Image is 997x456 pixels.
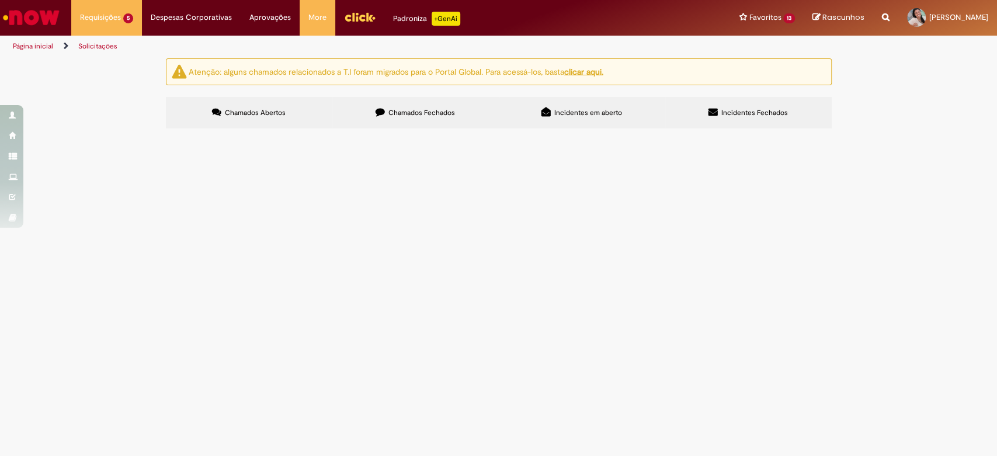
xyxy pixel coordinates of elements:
[554,108,622,117] span: Incidentes em aberto
[929,12,988,22] span: [PERSON_NAME]
[151,12,232,23] span: Despesas Corporativas
[812,12,864,23] a: Rascunhos
[13,41,53,51] a: Página inicial
[249,12,291,23] span: Aprovações
[783,13,795,23] span: 13
[189,66,603,76] ng-bind-html: Atenção: alguns chamados relacionados a T.I foram migrados para o Portal Global. Para acessá-los,...
[9,36,656,57] ul: Trilhas de página
[749,12,781,23] span: Favoritos
[393,12,460,26] div: Padroniza
[308,12,326,23] span: More
[80,12,121,23] span: Requisições
[822,12,864,23] span: Rascunhos
[721,108,788,117] span: Incidentes Fechados
[123,13,133,23] span: 5
[388,108,455,117] span: Chamados Fechados
[78,41,117,51] a: Solicitações
[432,12,460,26] p: +GenAi
[344,8,376,26] img: click_logo_yellow_360x200.png
[225,108,286,117] span: Chamados Abertos
[1,6,61,29] img: ServiceNow
[564,66,603,76] a: clicar aqui.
